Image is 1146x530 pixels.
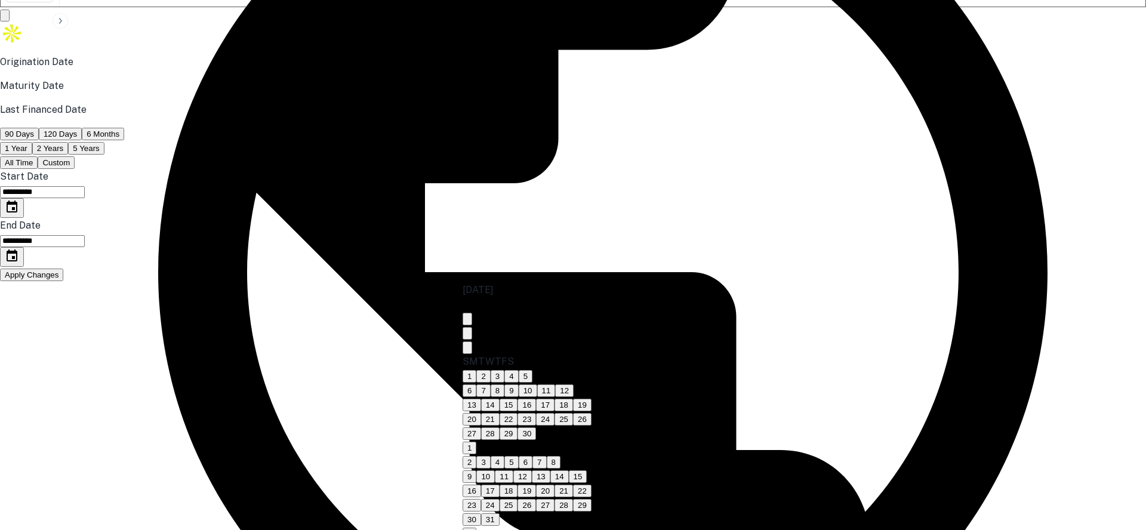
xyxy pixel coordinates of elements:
button: 23 [463,499,481,511]
button: 3 [476,456,490,469]
span: Friday [501,356,507,367]
button: 18 [554,399,573,411]
button: 20 [463,413,481,426]
button: 1 [463,370,476,383]
button: 9 [463,470,476,483]
button: 11 [495,470,513,483]
button: 29 [500,427,518,440]
button: 2 [476,370,490,383]
button: 11 [537,384,556,397]
button: 15 [500,399,518,411]
button: 4 [504,370,518,383]
button: 2 Years [32,142,68,155]
button: 6 Months [82,128,124,140]
button: 31 [481,513,500,526]
iframe: Chat Widget [1086,435,1146,492]
button: 19 [517,485,536,497]
div: [DATE] [463,283,592,297]
button: 19 [573,399,592,411]
button: 30 [463,513,481,526]
button: 5 [519,370,532,383]
button: 25 [554,413,573,426]
button: Previous month [463,327,472,340]
button: 6 [463,384,476,397]
button: 27 [536,499,554,511]
button: 7 [476,384,490,397]
button: 26 [517,499,536,511]
button: 1 [463,442,476,454]
button: 17 [536,399,554,411]
button: 24 [481,499,500,511]
button: 10 [476,470,495,483]
button: 28 [554,499,573,511]
button: 15 [569,470,587,483]
button: Custom [38,156,75,169]
button: 13 [532,470,550,483]
button: 17 [481,485,500,497]
button: 22 [573,485,592,497]
button: 6 [519,456,532,469]
button: 27 [463,427,481,440]
button: 2 [463,456,476,469]
button: 3 [491,370,504,383]
span: Wednesday [485,356,495,367]
button: 13 [463,399,481,411]
button: 8 [491,384,504,397]
button: 4 [491,456,504,469]
button: 25 [500,499,518,511]
button: 12 [513,470,532,483]
button: 21 [554,485,573,497]
button: 14 [481,399,500,411]
button: 20 [536,485,554,497]
button: 28 [481,427,500,440]
button: 18 [500,485,518,497]
button: 22 [500,413,518,426]
button: 24 [536,413,554,426]
button: 23 [517,413,536,426]
button: 5 [504,456,518,469]
button: calendar view is open, switch to year view [463,313,472,325]
button: 21 [481,413,500,426]
button: 29 [573,499,592,511]
button: 14 [550,470,569,483]
span: Monday [469,356,478,367]
button: 10 [519,384,537,397]
button: 5 Years [68,142,104,155]
span: Thursday [495,356,501,367]
button: 12 [555,384,574,397]
button: 30 [517,427,536,440]
button: 16 [463,485,481,497]
span: Saturday [507,356,514,367]
span: Sunday [463,356,469,367]
span: Tuesday [478,356,485,367]
button: 120 Days [39,128,82,140]
button: 26 [573,413,592,426]
button: 7 [532,456,546,469]
button: 9 [504,384,518,397]
button: 16 [517,399,536,411]
button: 8 [547,456,560,469]
button: Next month [463,341,472,354]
